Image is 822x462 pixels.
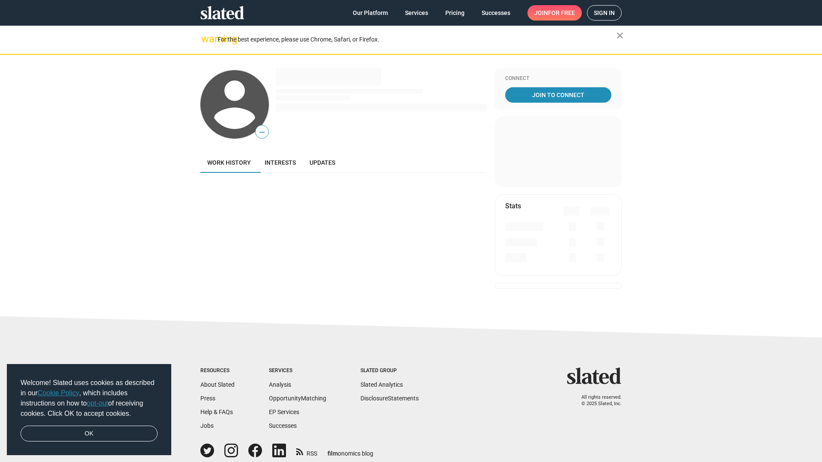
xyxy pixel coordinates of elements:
[548,5,575,21] span: for free
[217,34,616,45] div: For the best experience, please use Chrome, Safari, or Firefox.
[505,201,521,210] mat-card-title: Stats
[200,381,235,388] a: About Slated
[87,400,108,407] a: opt-out
[21,378,158,419] span: Welcome! Slated uses cookies as described in our , which includes instructions on how to of recei...
[310,159,335,166] span: Updates
[527,5,582,21] a: Joinfor free
[405,5,428,21] span: Services
[360,367,419,374] div: Slated Group
[265,159,296,166] span: Interests
[505,75,611,82] div: Connect
[296,444,317,458] a: RSS
[201,34,211,44] mat-icon: warning
[594,6,615,20] span: Sign in
[346,5,395,21] a: Our Platform
[360,395,419,402] a: DisclosureStatements
[353,5,388,21] span: Our Platform
[587,5,622,21] a: Sign in
[615,30,625,41] mat-icon: close
[505,87,611,103] a: Join To Connect
[200,395,215,402] a: Press
[534,5,575,21] span: Join
[200,422,214,429] a: Jobs
[482,5,510,21] span: Successes
[256,127,268,138] span: —
[475,5,517,21] a: Successes
[200,367,235,374] div: Resources
[38,389,79,397] a: Cookie Policy
[21,426,158,442] a: dismiss cookie message
[269,367,326,374] div: Services
[445,5,465,21] span: Pricing
[572,394,622,407] p: All rights reserved. © 2025 Slated, Inc.
[7,364,171,456] div: cookieconsent
[269,395,326,402] a: OpportunityMatching
[328,443,373,458] a: filmonomics blog
[398,5,435,21] a: Services
[360,381,403,388] a: Slated Analytics
[200,409,233,415] a: Help & FAQs
[328,450,338,457] span: film
[269,409,299,415] a: EP Services
[207,159,251,166] span: Work history
[303,152,342,173] a: Updates
[269,381,291,388] a: Analysis
[200,152,258,173] a: Work history
[507,87,610,103] span: Join To Connect
[258,152,303,173] a: Interests
[438,5,471,21] a: Pricing
[269,422,297,429] a: Successes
